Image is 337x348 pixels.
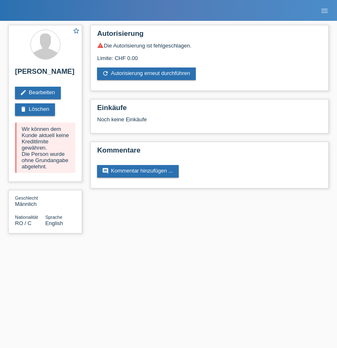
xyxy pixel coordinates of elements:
div: Noch keine Einkäufe [97,116,322,129]
span: Geschlecht [15,195,38,200]
div: Wir können dem Kunde aktuell keine Kreditlimite gewähren. Die Person wurde ohne Grundangabe abgel... [15,123,75,173]
h2: Kommentare [97,146,322,159]
a: editBearbeiten [15,87,61,99]
i: menu [320,7,329,15]
i: comment [102,168,109,174]
i: edit [20,89,27,96]
h2: Autorisierung [97,30,322,42]
div: Die Autorisierung ist fehlgeschlagen. [97,42,322,49]
span: Rumänien / C / 18.11.2021 [15,220,32,226]
a: commentKommentar hinzufügen ... [97,165,179,178]
a: menu [316,8,333,13]
span: English [45,220,63,226]
span: Sprache [45,215,62,220]
div: Männlich [15,195,45,207]
i: delete [20,106,27,113]
span: Nationalität [15,215,38,220]
i: refresh [102,70,109,77]
h2: [PERSON_NAME] [15,68,75,80]
a: refreshAutorisierung erneut durchführen [97,68,196,80]
i: warning [97,42,104,49]
i: star_border [72,27,80,35]
div: Limite: CHF 0.00 [97,49,322,61]
a: deleteLöschen [15,103,55,116]
a: star_border [72,27,80,36]
h2: Einkäufe [97,104,322,116]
